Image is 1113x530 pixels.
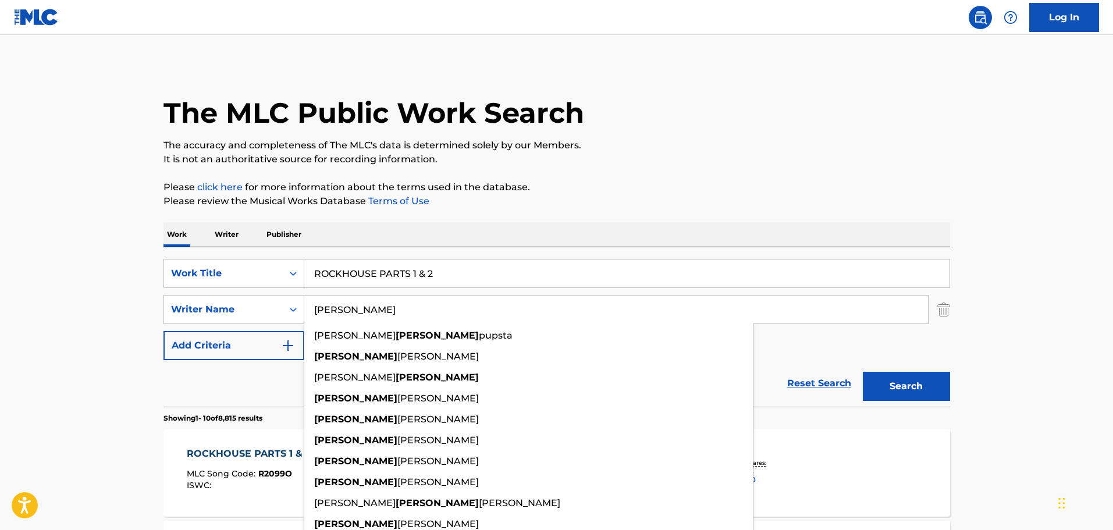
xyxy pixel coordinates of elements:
img: search [973,10,987,24]
span: R2099O [258,468,292,479]
a: ROCKHOUSE PARTS 1 & 2MLC Song Code:R2099OISWC:Writers (1)[PERSON_NAME]Recording Artists (262)[PER... [163,429,950,517]
span: [PERSON_NAME] [397,414,479,425]
a: Terms of Use [366,195,429,207]
img: 9d2ae6d4665cec9f34b9.svg [281,339,295,353]
strong: [PERSON_NAME] [314,476,397,488]
p: Publisher [263,222,305,247]
span: [PERSON_NAME] [397,476,479,488]
form: Search Form [163,259,950,407]
div: Work Title [171,266,276,280]
p: It is not an authoritative source for recording information. [163,152,950,166]
strong: [PERSON_NAME] [314,435,397,446]
img: Delete Criterion [937,295,950,324]
button: Add Criteria [163,331,304,360]
p: Please review the Musical Works Database [163,194,950,208]
span: [PERSON_NAME] [397,435,479,446]
p: The accuracy and completeness of The MLC's data is determined solely by our Members. [163,138,950,152]
div: ROCKHOUSE PARTS 1 & 2 [187,447,317,461]
strong: [PERSON_NAME] [396,330,479,341]
strong: [PERSON_NAME] [314,393,397,404]
strong: [PERSON_NAME] [314,414,397,425]
span: [PERSON_NAME] [397,393,479,404]
strong: [PERSON_NAME] [314,518,397,529]
iframe: Chat Widget [1055,474,1113,530]
span: pupsta [479,330,513,341]
a: click here [197,182,243,193]
strong: [PERSON_NAME] [314,456,397,467]
span: [PERSON_NAME] [314,372,396,383]
span: [PERSON_NAME] [314,330,396,341]
span: [PERSON_NAME] [397,518,479,529]
a: Public Search [969,6,992,29]
a: Reset Search [781,371,857,396]
strong: [PERSON_NAME] [396,372,479,383]
h1: The MLC Public Work Search [163,95,584,130]
span: [PERSON_NAME] [397,456,479,467]
img: help [1004,10,1018,24]
strong: [PERSON_NAME] [396,497,479,508]
p: Writer [211,222,242,247]
p: Please for more information about the terms used in the database. [163,180,950,194]
img: MLC Logo [14,9,59,26]
a: Log In [1029,3,1099,32]
div: Writer Name [171,303,276,316]
span: [PERSON_NAME] [314,497,396,508]
button: Search [863,372,950,401]
p: Work [163,222,190,247]
div: Drag [1058,486,1065,521]
span: [PERSON_NAME] [479,497,560,508]
span: [PERSON_NAME] [397,351,479,362]
span: ISWC : [187,480,214,490]
span: MLC Song Code : [187,468,258,479]
p: Showing 1 - 10 of 8,815 results [163,413,262,424]
div: Help [999,6,1022,29]
strong: [PERSON_NAME] [314,351,397,362]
